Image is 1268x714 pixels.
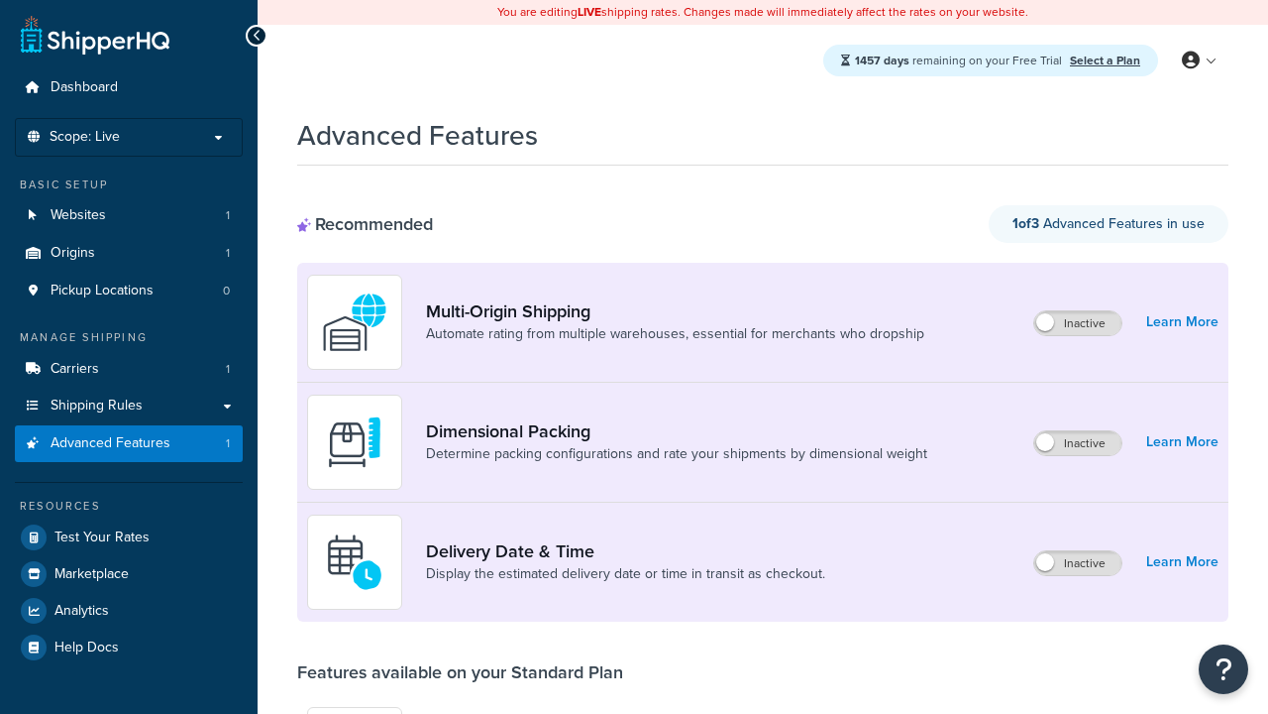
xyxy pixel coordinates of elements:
[320,408,389,477] img: DTVBYsAAAAAASUVORK5CYII=
[1034,311,1121,335] label: Inactive
[1199,645,1248,694] button: Open Resource Center
[15,273,243,309] a: Pickup Locations0
[226,245,230,262] span: 1
[1146,548,1218,576] a: Learn More
[15,351,243,388] li: Carriers
[51,398,143,415] span: Shipping Rules
[15,69,243,106] a: Dashboard
[226,207,230,224] span: 1
[855,52,909,69] strong: 1457 days
[15,197,243,234] li: Websites
[54,603,109,620] span: Analytics
[1070,52,1140,69] a: Select a Plan
[15,197,243,234] a: Websites1
[320,528,389,597] img: gfkeb5ejjkALwAAAABJRU5ErkJggg==
[51,435,170,452] span: Advanced Features
[223,283,230,299] span: 0
[426,420,927,442] a: Dimensional Packing
[51,283,154,299] span: Pickup Locations
[15,593,243,629] a: Analytics
[15,351,243,388] a: Carriers1
[15,630,243,665] a: Help Docs
[297,116,538,155] h1: Advanced Features
[51,79,118,96] span: Dashboard
[54,530,150,546] span: Test Your Rates
[54,566,129,583] span: Marketplace
[320,288,389,357] img: WatD5o0RtDAAAAAElFTkSuQmCC
[50,129,120,146] span: Scope: Live
[426,540,825,562] a: Delivery Date & Time
[297,213,433,235] div: Recommended
[1012,213,1039,234] strong: 1 of 3
[51,361,99,378] span: Carriers
[226,361,230,378] span: 1
[15,273,243,309] li: Pickup Locations
[15,556,243,592] a: Marketplace
[855,52,1065,69] span: remaining on your Free Trial
[426,564,825,584] a: Display the estimated delivery date or time in transit as checkout.
[1146,428,1218,456] a: Learn More
[15,235,243,272] a: Origins1
[15,177,243,193] div: Basic Setup
[1146,308,1218,336] a: Learn More
[15,498,243,515] div: Resources
[15,235,243,272] li: Origins
[1034,551,1121,575] label: Inactive
[226,435,230,452] span: 1
[15,425,243,462] a: Advanced Features1
[15,329,243,346] div: Manage Shipping
[1034,431,1121,455] label: Inactive
[54,640,119,656] span: Help Docs
[51,207,106,224] span: Websites
[426,444,927,464] a: Determine packing configurations and rate your shipments by dimensional weight
[578,3,601,21] b: LIVE
[1012,213,1205,234] span: Advanced Features in use
[426,300,924,322] a: Multi-Origin Shipping
[51,245,95,262] span: Origins
[426,324,924,344] a: Automate rating from multiple warehouses, essential for merchants who dropship
[15,520,243,555] a: Test Your Rates
[15,425,243,462] li: Advanced Features
[15,388,243,424] a: Shipping Rules
[297,661,623,683] div: Features available on your Standard Plan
